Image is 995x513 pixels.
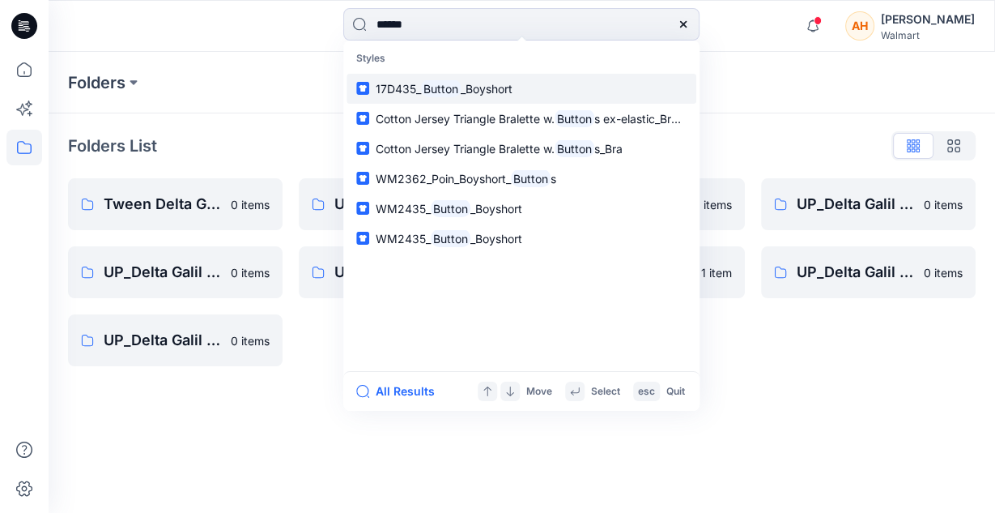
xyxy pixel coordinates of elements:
span: WM2362_Poin_Boyshort_ [376,171,511,185]
a: UP_Delta Galil D33 Girls Active0 items [299,246,513,298]
span: WM2435_ [376,201,431,215]
div: AH [845,11,874,41]
span: WM2435_ [376,231,431,245]
span: _Boyshort [461,81,512,95]
span: Cotton Jersey Triangle Bralette w. [376,141,555,155]
span: 17D435_ [376,81,421,95]
mark: Button [555,139,594,158]
span: Cotton Jersey Triangle Bralette w. [376,111,555,125]
a: UP_Delta Galil D29 [DEMOGRAPHIC_DATA] NOBO Intimates0 items [761,178,976,230]
div: [PERSON_NAME] [881,10,975,29]
p: 0 items [231,264,270,281]
a: WM2435_Button_Boyshort [347,223,696,253]
p: UP_Delta Galil D34 [DEMOGRAPHIC_DATA] Active [797,261,914,284]
p: 0 items [924,196,963,213]
a: Folders [68,71,125,94]
a: 17D435_Button_Boyshort [347,73,696,103]
p: UP_Delta Galil D34 [DEMOGRAPHIC_DATA] RTW [104,329,221,352]
a: UP_Delta Galil D29 [DEMOGRAPHIC_DATA] Avia Intimates0 items [299,178,513,230]
span: s [551,171,556,185]
button: All Results [356,382,445,401]
span: s ex-elastic_Bra (1) [594,111,694,125]
a: Cotton Jersey Triangle Bralette w.Buttons ex-elastic_Bra (1) [347,103,696,133]
p: UP_Delta Galil D33 Girls Active [334,261,452,284]
mark: Button [431,229,470,248]
p: Quit [666,383,685,400]
div: Walmart [881,29,975,41]
p: esc [638,383,655,400]
a: Tween Delta Galil D33 Girls0 items [68,178,283,230]
p: UP_Delta Galil D29 [DEMOGRAPHIC_DATA] Sleep [104,261,221,284]
p: Folders List [68,134,157,158]
a: UP_Delta Galil D34 [DEMOGRAPHIC_DATA] RTW0 items [68,314,283,366]
p: 0 items [693,196,732,213]
mark: Button [431,199,470,218]
span: s_Bra [594,141,623,155]
span: _Boyshort [470,201,522,215]
mark: Button [511,169,551,188]
p: Move [526,383,552,400]
p: 0 items [924,264,963,281]
mark: Button [555,109,594,128]
mark: Button [421,79,461,98]
p: Styles [347,44,696,74]
p: 1 item [701,264,732,281]
p: Tween Delta Galil D33 Girls [104,193,221,216]
p: 0 items [231,196,270,213]
a: WM2362_Poin_Boyshort_Buttons [347,163,696,193]
a: UP_Delta Galil D29 [DEMOGRAPHIC_DATA] Sleep0 items [68,246,283,298]
p: Select [591,383,620,400]
a: UP_Delta Galil D34 [DEMOGRAPHIC_DATA] Active0 items [761,246,976,298]
p: 0 items [231,332,270,349]
a: WM2435_Button_Boyshort [347,193,696,223]
p: UP_Delta Galil D29 [DEMOGRAPHIC_DATA] Avia Intimates [334,193,452,216]
a: Cotton Jersey Triangle Bralette w.Buttons_Bra [347,133,696,163]
p: UP_Delta Galil D29 [DEMOGRAPHIC_DATA] NOBO Intimates [797,193,914,216]
span: _Boyshort [470,231,522,245]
